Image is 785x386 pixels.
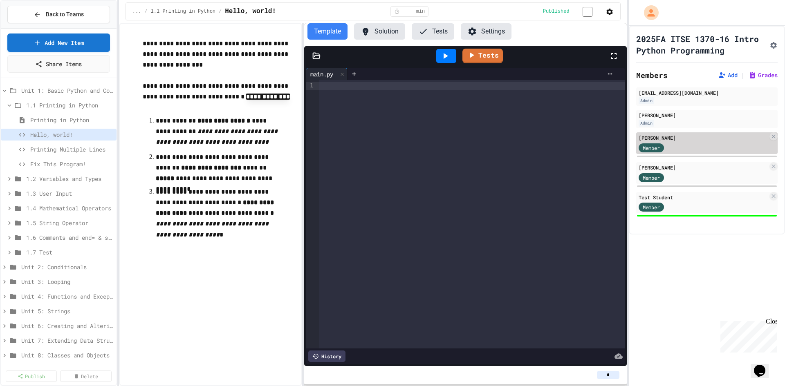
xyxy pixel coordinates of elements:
[21,292,113,301] span: Unit 4: Functions and Exceptions
[132,8,141,15] span: ...
[543,6,602,16] div: Content is published and visible to students
[7,33,110,52] a: Add New Item
[639,97,654,104] div: Admin
[307,23,348,40] button: Template
[225,7,276,16] span: Hello, world!
[26,204,113,212] span: 1.4 Mathematical Operators
[741,70,745,80] span: |
[306,70,337,78] div: main.py
[769,40,778,49] button: Assignment Settings
[151,8,215,15] span: 1.1 Printing in Python
[21,86,113,95] span: Unit 1: Basic Python and Console Interaction
[462,49,503,63] a: Tests
[416,8,425,15] span: min
[21,321,113,330] span: Unit 6: Creating and Altering Data Structures
[636,33,766,56] h1: 2025FA ITSE 1370-16 Intro Python Programming
[3,3,56,52] div: Chat with us now!Close
[639,194,768,201] div: Test Student
[412,23,454,40] button: Tests
[21,351,113,359] span: Unit 8: Classes and Objects
[46,10,84,19] span: Back to Teams
[639,120,654,127] div: Admin
[30,145,113,154] span: Printing Multiple Lines
[306,68,348,80] div: main.py
[573,7,602,17] input: publish toggle
[26,174,113,183] span: 1.2 Variables and Types
[26,233,113,242] span: 1.6 Comments and end= & sep=
[144,8,147,15] span: /
[30,130,113,139] span: Hello, world!
[26,248,113,257] span: 1.7 Test
[635,3,661,22] div: My Account
[219,8,222,15] span: /
[21,336,113,345] span: Unit 7: Extending Data Structures
[7,6,110,23] button: Back to Teams
[639,89,775,96] div: [EMAIL_ADDRESS][DOMAIN_NAME]
[308,350,345,362] div: History
[636,69,668,81] h2: Members
[21,307,113,315] span: Unit 5: Strings
[30,116,113,124] span: Printing in Python
[717,318,777,353] iframe: chat widget
[26,219,113,227] span: 1.5 String Operator
[26,189,113,198] span: 1.3 User Input
[639,164,768,171] div: [PERSON_NAME]
[26,101,113,109] span: 1.1 Printing in Python
[21,263,113,271] span: Unit 2: Conditionals
[461,23,511,40] button: Settings
[306,82,314,90] div: 1
[718,71,738,79] button: Add
[60,370,111,382] a: Delete
[543,8,570,15] span: Published
[21,277,113,286] span: Unit 3: Looping
[7,55,110,73] a: Share Items
[6,370,57,382] a: Publish
[639,112,775,119] div: [PERSON_NAME]
[643,174,660,181] span: Member
[751,353,777,378] iframe: chat widget
[748,71,778,79] button: Grades
[639,134,768,141] div: [PERSON_NAME]
[30,160,113,168] span: Fix This Program!
[643,144,660,152] span: Member
[643,203,660,211] span: Member
[354,23,405,40] button: Solution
